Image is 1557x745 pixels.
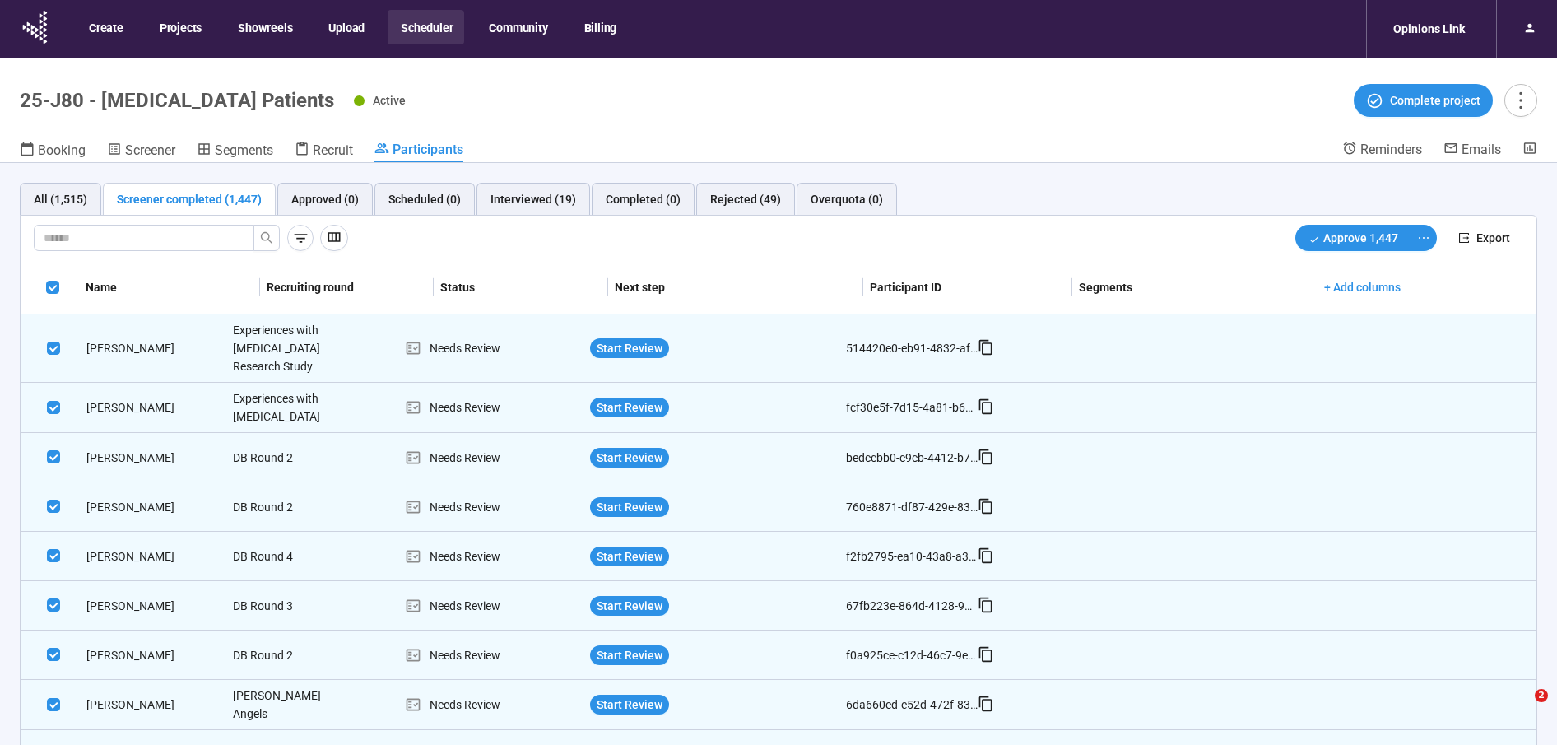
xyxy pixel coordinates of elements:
[260,261,435,314] th: Recruiting round
[608,261,863,314] th: Next step
[388,10,464,44] button: Scheduler
[1383,13,1475,44] div: Opinions Link
[80,398,226,417] div: [PERSON_NAME]
[597,498,662,516] span: Start Review
[590,645,669,665] button: Start Review
[79,261,260,314] th: Name
[846,449,978,467] div: bedccbb0-c9cb-4412-b773-5aa65fb567da
[146,10,213,44] button: Projects
[313,142,353,158] span: Recruit
[597,547,662,566] span: Start Review
[1390,91,1480,109] span: Complete project
[846,696,978,714] div: 6da660ed-e52d-472f-83c0-9a4819d35a88
[405,339,583,357] div: Needs Review
[405,398,583,417] div: Needs Review
[476,10,559,44] button: Community
[76,10,135,44] button: Create
[80,449,226,467] div: [PERSON_NAME]
[1501,689,1541,729] iframe: Intercom live chat
[197,141,273,162] a: Segments
[597,646,662,664] span: Start Review
[863,261,1072,314] th: Participant ID
[80,339,226,357] div: [PERSON_NAME]
[125,142,175,158] span: Screener
[1535,689,1548,702] span: 2
[590,596,669,616] button: Start Review
[226,640,350,671] div: DB Round 2
[1476,229,1510,247] span: Export
[590,338,669,358] button: Start Review
[215,142,273,158] span: Segments
[226,590,350,622] div: DB Round 3
[1342,141,1422,161] a: Reminders
[597,398,662,417] span: Start Review
[405,498,583,516] div: Needs Review
[590,497,669,517] button: Start Review
[1311,274,1414,300] button: + Add columns
[490,190,576,208] div: Interviewed (19)
[590,398,669,417] button: Start Review
[1323,229,1398,247] span: Approve 1,447
[405,449,583,467] div: Needs Review
[846,398,978,417] div: fcf30e5f-7d15-4a81-b6e9-57112cc2baaa
[1411,225,1437,251] button: ellipsis
[846,339,978,357] div: 514420e0-eb91-4832-afe5-b27f6b719df7
[405,547,583,566] div: Needs Review
[710,190,781,208] div: Rejected (49)
[597,696,662,714] span: Start Review
[80,597,226,615] div: [PERSON_NAME]
[590,547,669,566] button: Start Review
[405,696,583,714] div: Needs Review
[590,695,669,715] button: Start Review
[811,190,883,208] div: Overquota (0)
[388,190,461,208] div: Scheduled (0)
[597,597,662,615] span: Start Review
[80,696,226,714] div: [PERSON_NAME]
[315,10,376,44] button: Upload
[405,597,583,615] div: Needs Review
[80,547,226,566] div: [PERSON_NAME]
[1509,89,1531,111] span: more
[1360,142,1422,157] span: Reminders
[597,449,662,467] span: Start Review
[393,142,463,157] span: Participants
[1324,278,1401,296] span: + Add columns
[434,261,608,314] th: Status
[846,597,978,615] div: 67fb223e-864d-4128-9975-95472cfc2593
[373,94,406,107] span: Active
[38,142,86,158] span: Booking
[1072,261,1304,314] th: Segments
[597,339,662,357] span: Start Review
[606,190,681,208] div: Completed (0)
[1417,231,1430,244] span: ellipsis
[225,10,304,44] button: Showreels
[20,141,86,162] a: Booking
[226,491,350,523] div: DB Round 2
[260,231,273,244] span: search
[226,442,350,473] div: DB Round 2
[846,547,978,566] div: f2fb2795-ea10-43a8-a3a6-239943e02bbc
[571,10,629,44] button: Billing
[590,448,669,468] button: Start Review
[226,541,350,572] div: DB Round 4
[1462,142,1501,157] span: Emails
[295,141,353,162] a: Recruit
[1445,225,1523,251] button: exportExport
[20,89,334,112] h1: 25-J80 - [MEDICAL_DATA] Patients
[1458,232,1470,244] span: export
[80,646,226,664] div: [PERSON_NAME]
[846,646,978,664] div: f0a925ce-c12d-46c7-9eaa-4786b95d2193
[34,190,87,208] div: All (1,515)
[226,383,350,432] div: Experiences with [MEDICAL_DATA]
[80,498,226,516] div: [PERSON_NAME]
[291,190,359,208] div: Approved (0)
[117,190,262,208] div: Screener completed (1,447)
[1504,84,1537,117] button: more
[253,225,280,251] button: search
[1295,225,1411,251] button: Approve 1,447
[107,141,175,162] a: Screener
[226,314,350,382] div: Experiences with [MEDICAL_DATA] Research Study
[1354,84,1493,117] button: Complete project
[405,646,583,664] div: Needs Review
[846,498,978,516] div: 760e8871-df87-429e-8382-39ef8a3ae7b3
